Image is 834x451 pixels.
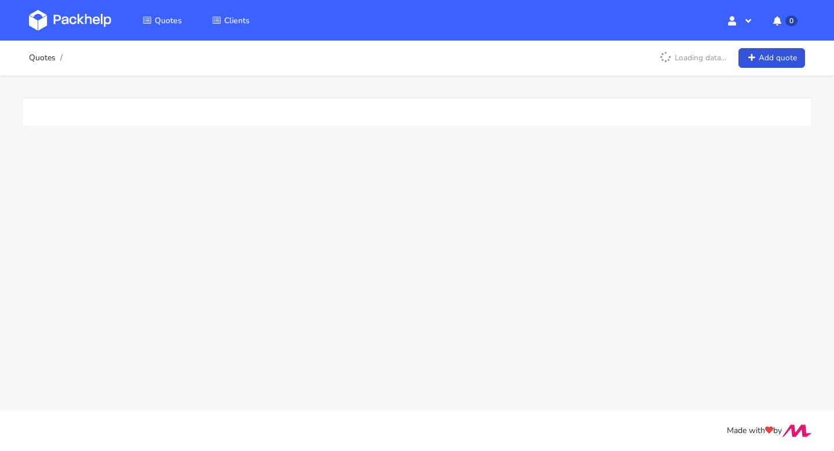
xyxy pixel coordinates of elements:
[155,15,182,26] span: Quotes
[14,424,820,438] div: Made with by
[29,10,111,31] img: Dashboard
[764,10,805,31] button: 0
[782,424,812,437] img: Move Closer
[654,48,732,68] p: Loading data...
[198,10,264,31] a: Clients
[29,46,66,70] nav: breadcrumb
[29,53,56,63] a: Quotes
[224,15,250,26] span: Clients
[738,48,805,68] a: Add quote
[785,16,798,26] span: 0
[129,10,196,31] a: Quotes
